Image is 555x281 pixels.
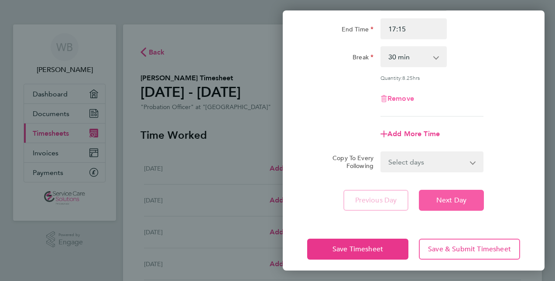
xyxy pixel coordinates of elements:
[353,53,373,64] label: Break
[380,18,447,39] input: E.g. 18:00
[402,74,413,81] span: 8.25
[436,196,466,205] span: Next Day
[419,190,484,211] button: Next Day
[419,239,520,260] button: Save & Submit Timesheet
[325,154,373,170] label: Copy To Every Following
[332,245,383,254] span: Save Timesheet
[428,245,511,254] span: Save & Submit Timesheet
[380,95,414,102] button: Remove
[342,25,373,36] label: End Time
[380,74,483,81] div: Quantity: hrs
[387,94,414,103] span: Remove
[307,239,408,260] button: Save Timesheet
[387,130,440,138] span: Add More Time
[380,130,440,137] button: Add More Time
